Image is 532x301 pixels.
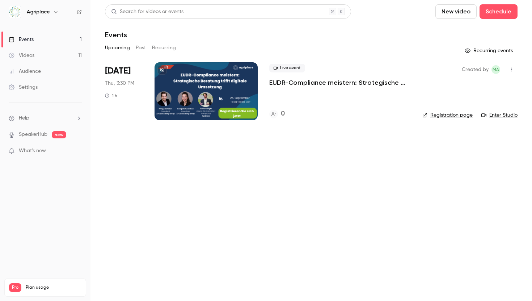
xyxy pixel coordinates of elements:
[136,42,146,54] button: Past
[152,42,176,54] button: Recurring
[27,8,50,16] h6: Agriplace
[281,109,285,119] h4: 0
[73,148,82,154] iframe: Noticeable Trigger
[19,131,47,138] a: SpeakerHub
[105,42,130,54] button: Upcoming
[105,80,134,87] span: Thu, 3:30 PM
[19,114,29,122] span: Help
[462,65,489,74] span: Created by
[105,30,127,39] h1: Events
[9,84,38,91] div: Settings
[9,36,34,43] div: Events
[105,62,143,120] div: Sep 25 Thu, 3:30 PM (Europe/Amsterdam)
[435,4,477,19] button: New video
[105,65,131,77] span: [DATE]
[26,285,81,290] span: Plan usage
[105,93,117,99] div: 1 h
[9,283,21,292] span: Pro
[269,64,305,72] span: Live event
[491,65,500,74] span: Marketing Agriplace
[52,131,66,138] span: new
[19,147,46,155] span: What's new
[461,45,518,57] button: Recurring events
[9,114,82,122] li: help-dropdown-opener
[269,78,411,87] a: EUDR-Compliance meistern: Strategische Beratung trifft digitale Umsetzung
[111,8,183,16] div: Search for videos or events
[480,4,518,19] button: Schedule
[9,6,21,18] img: Agriplace
[9,52,34,59] div: Videos
[481,112,518,119] a: Enter Studio
[422,112,473,119] a: Registration page
[9,68,41,75] div: Audience
[269,109,285,119] a: 0
[493,65,499,74] span: MA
